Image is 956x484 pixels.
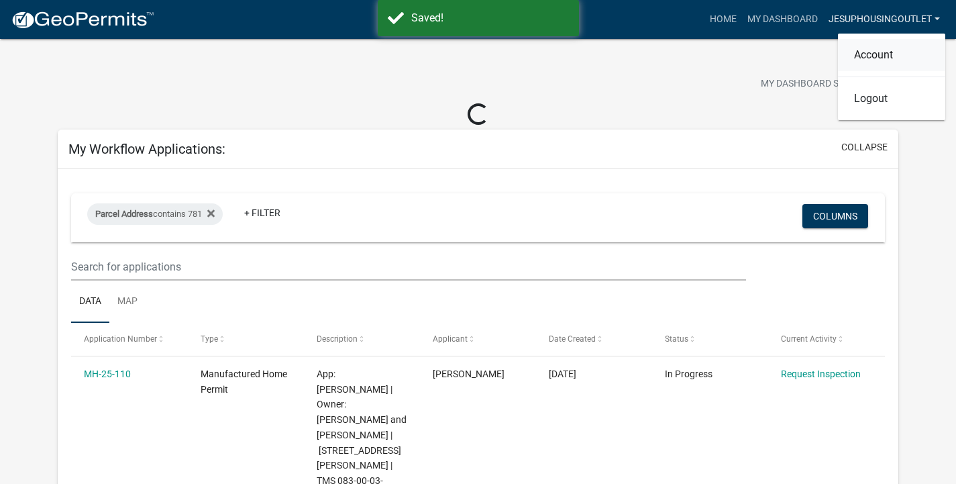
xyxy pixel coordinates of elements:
span: Parcel Address [95,209,153,219]
span: Sharon Exley [433,369,504,379]
span: Manufactured Home Permit [201,369,287,395]
datatable-header-cell: Applicant [420,323,536,355]
span: Application Number [84,334,157,344]
span: Description [317,334,358,344]
a: JesupHousingOutlet [823,7,945,32]
datatable-header-cell: Description [304,323,420,355]
input: Search for applications [71,253,745,281]
datatable-header-cell: Application Number [71,323,187,355]
span: Type [201,334,218,344]
a: Logout [838,83,945,115]
a: Data [71,281,109,324]
button: collapse [841,140,888,154]
span: Date Created [549,334,596,344]
a: + Filter [233,201,291,225]
a: Request Inspection [781,369,861,379]
button: Columns [802,204,868,228]
a: My Dashboard [742,7,823,32]
div: contains 781 [87,203,223,225]
button: My Dashboard Settingssettings [750,71,906,97]
datatable-header-cell: Current Activity [768,323,884,355]
datatable-header-cell: Status [652,323,768,355]
span: Current Activity [781,334,837,344]
a: Map [109,281,146,324]
a: MH-25-110 [84,369,131,379]
div: Saved! [411,10,569,26]
div: JesupHousingOutlet [838,34,945,120]
datatable-header-cell: Type [187,323,303,355]
datatable-header-cell: Date Created [536,323,652,355]
h5: My Workflow Applications: [68,141,225,157]
span: 08/01/2025 [549,369,576,379]
a: Home [704,7,742,32]
a: Account [838,39,945,71]
span: Applicant [433,334,468,344]
span: In Progress [665,369,712,379]
span: Status [665,334,688,344]
span: My Dashboard Settings [761,77,876,93]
